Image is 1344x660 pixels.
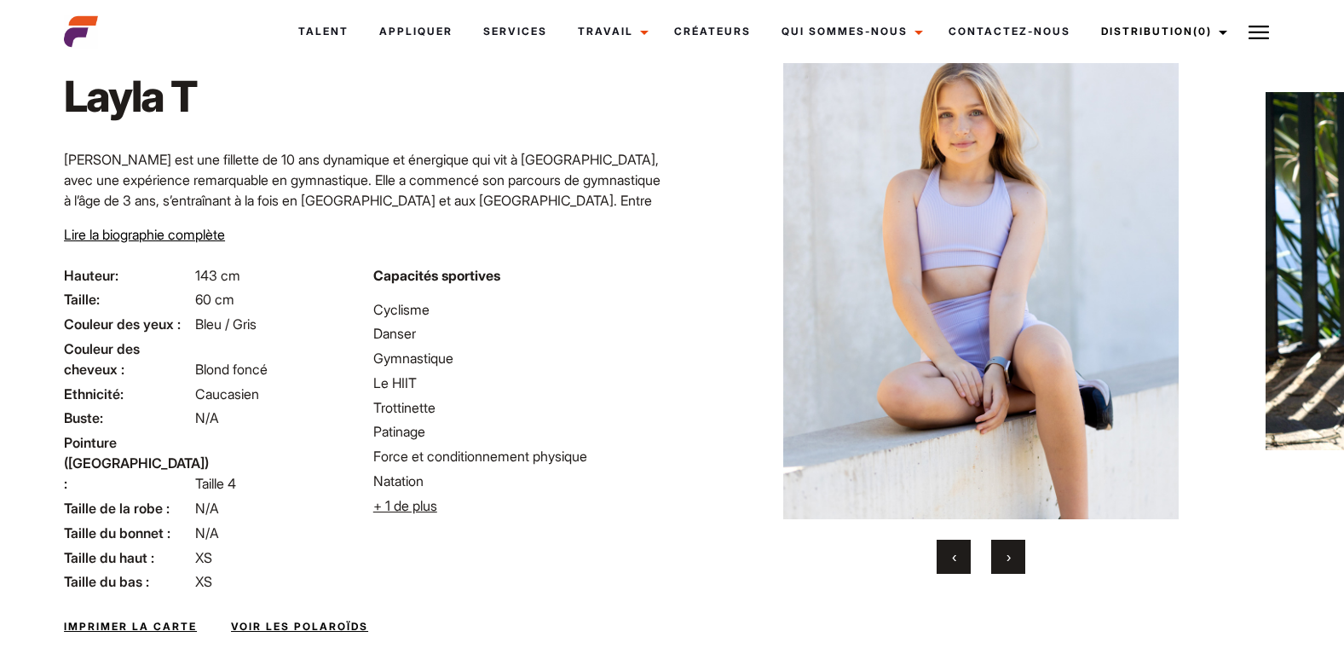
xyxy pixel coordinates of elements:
[712,24,1249,519] img: Adada
[64,14,98,49] img: cropped-aefm-brand-fav-22-square.png
[195,475,236,492] span: Taille 4
[195,500,219,517] span: N/A
[195,524,219,541] span: N/A
[231,619,368,634] a: Voir les polaroïds
[373,497,437,514] span: + 1 de plus
[468,9,562,55] a: Services
[562,9,659,55] a: Travail
[373,348,662,368] li: Gymnastique
[64,498,192,518] span: Taille de la robe :
[195,291,234,308] span: 60 cm
[195,267,240,284] span: 143 cm
[373,299,662,320] li: Cyclisme
[373,421,662,442] li: Patinage
[195,316,257,333] span: Bleu / Gris
[952,548,956,565] span: Précédent
[195,573,212,590] span: XS
[195,385,259,402] span: Caucasien
[64,571,192,592] span: Taille du bas :
[1086,9,1237,55] a: Distribution(0)
[64,384,192,404] span: Ethnicité:
[659,9,766,55] a: Créateurs
[64,71,222,122] h1: Layla T
[64,408,192,428] span: Buste:
[373,267,500,284] strong: Capacités sportives
[1101,25,1212,38] font: Distribution
[64,289,192,310] span: Taille:
[933,9,1086,55] a: Contactez-nous
[373,446,662,466] li: Force et conditionnement physique
[195,409,219,426] span: N/A
[64,265,192,286] span: Hauteur:
[195,361,268,378] span: Blond foncé
[64,339,192,379] span: Couleur des cheveux :
[64,547,192,568] span: Taille du haut :
[1007,548,1011,565] span: Prochain
[373,471,662,491] li: Natation
[195,549,212,566] span: XS
[1193,25,1212,38] span: (0)
[373,397,662,418] li: Trottinette
[283,9,364,55] a: Talent
[373,373,662,393] li: Le HIIT
[64,314,192,334] span: Couleur des yeux :
[64,224,225,245] button: Lire la biographie complète
[373,323,662,344] li: Danser
[64,523,192,543] span: Taille du bonnet :
[64,619,197,634] a: Imprimer la carte
[64,432,192,494] span: Pointure ([GEOGRAPHIC_DATA]) :
[766,9,933,55] a: Qui sommes-nous
[64,149,661,292] p: [PERSON_NAME] est une fillette de 10 ans dynamique et énergique qui vit à [GEOGRAPHIC_DATA], avec...
[364,9,468,55] a: Appliquer
[64,226,225,243] span: Lire la biographie complète
[1249,22,1269,43] img: Icône du burger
